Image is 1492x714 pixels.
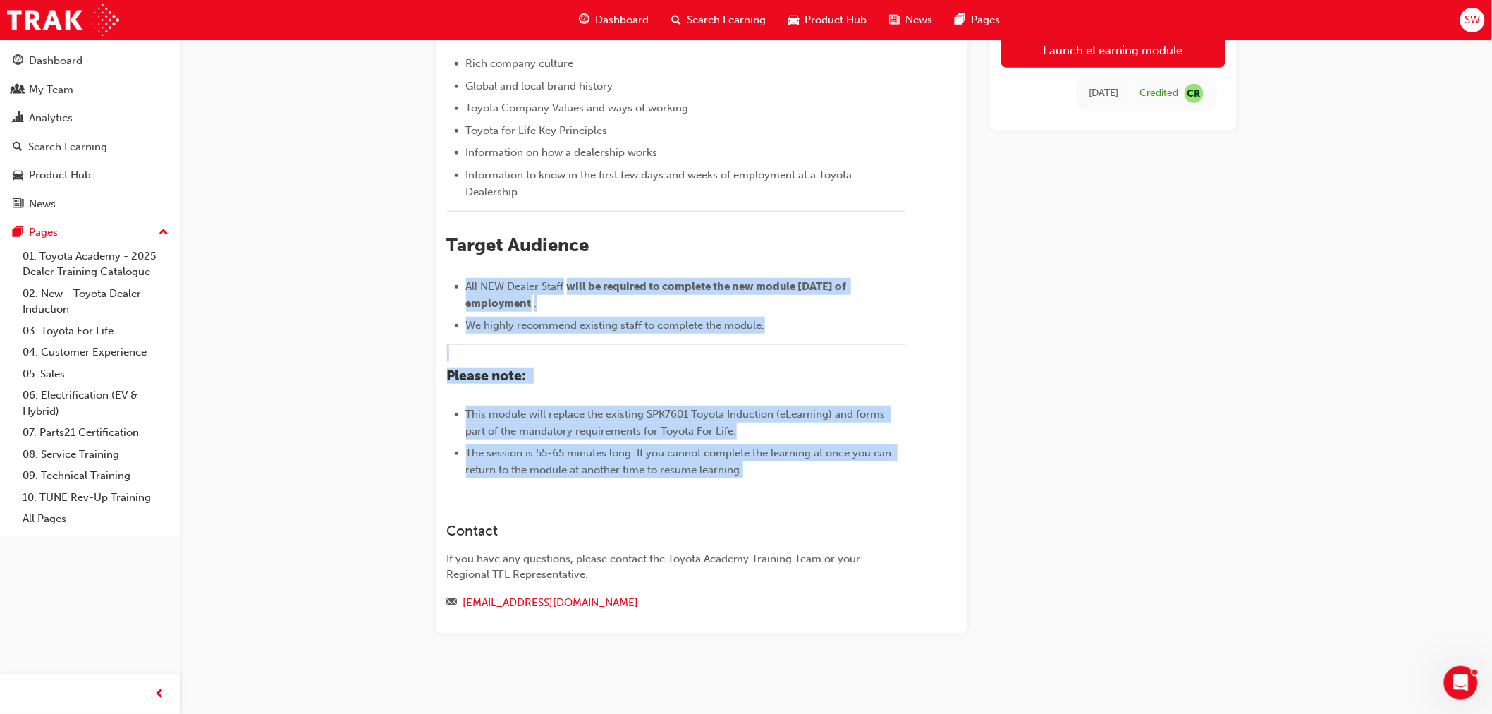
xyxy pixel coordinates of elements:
div: Credited [1140,87,1179,100]
a: My Team [6,77,174,103]
span: Toyota Company Values and ways of working [466,102,689,114]
a: All Pages [17,508,174,530]
a: search-iconSearch Learning [661,6,778,35]
span: Toyota for Life Key Principles [466,124,608,137]
span: up-icon [159,224,169,242]
a: Launch eLearning module [1001,32,1225,68]
a: pages-iconPages [944,6,1012,35]
span: Target Audience [447,234,589,256]
div: Tue Mar 25 2025 23:00:00 GMT+1100 (Australian Eastern Daylight Time) [1089,85,1119,102]
a: 09. Technical Training [17,465,174,487]
div: Email [447,594,905,612]
span: news-icon [890,11,900,29]
h3: Contact [447,523,905,539]
a: 03. Toyota For Life [17,320,174,342]
span: prev-icon [155,686,166,703]
span: car-icon [789,11,800,29]
span: search-icon [672,11,682,29]
a: news-iconNews [879,6,944,35]
a: Analytics [6,105,174,131]
span: All NEW Dealer Staff [466,280,564,293]
div: Product Hub [29,167,91,183]
a: 01. Toyota Academy - 2025 Dealer Training Catalogue [17,246,174,283]
span: will be required to complete the new module [DATE] of employment [466,280,849,310]
span: guage-icon [580,11,590,29]
button: Pages [6,219,174,246]
div: News [29,196,56,212]
span: Dashboard [596,12,649,28]
span: Pages [972,12,1001,28]
a: Search Learning [6,134,174,160]
iframe: Intercom live chat [1444,666,1478,700]
span: SW [1465,12,1480,28]
span: Product Hub [805,12,867,28]
span: null-icon [1185,84,1204,103]
a: guage-iconDashboard [568,6,661,35]
span: search-icon [13,141,23,154]
span: Global and local brand history [466,80,613,92]
span: Search Learning [687,12,766,28]
span: News [906,12,933,28]
button: SW [1460,8,1485,32]
a: [EMAIL_ADDRESS][DOMAIN_NAME] [463,596,639,609]
a: Product Hub [6,162,174,188]
span: Please note: [447,368,527,384]
a: News [6,191,174,217]
img: Trak [7,4,119,36]
div: Analytics [29,110,73,126]
a: 08. Service Training [17,444,174,466]
span: The session is 55-65 minutes long. If you cannot complete the learning at once you can return to ... [466,447,895,476]
a: Dashboard [6,48,174,74]
span: pages-icon [955,11,966,29]
span: Information to know in the first few days and weeks of employment at a Toyota Dealership [466,169,855,198]
span: pages-icon [13,226,23,239]
span: people-icon [13,84,23,97]
div: Search Learning [28,139,107,155]
span: We highly recommend existing staff to complete the module. [466,319,765,332]
a: 04. Customer Experience [17,341,174,363]
span: chart-icon [13,112,23,125]
span: . [534,297,537,310]
a: 07. Parts21 Certification [17,422,174,444]
div: Pages [29,224,58,241]
a: 05. Sales [17,363,174,385]
a: car-iconProduct Hub [778,6,879,35]
span: Rich company culture [466,57,574,70]
a: 10. TUNE Rev-Up Training [17,487,174,509]
a: 02. New - Toyota Dealer Induction [17,283,174,320]
span: email-icon [447,597,458,610]
span: car-icon [13,169,23,182]
span: Information on how a dealership works [466,146,658,159]
div: If you have any questions, please contact the Toyota Academy Training Team or your Regional TFL R... [447,551,905,583]
div: My Team [29,82,73,98]
button: DashboardMy TeamAnalyticsSearch LearningProduct HubNews [6,45,174,219]
span: news-icon [13,198,23,211]
a: 06. Electrification (EV & Hybrid) [17,385,174,422]
div: Dashboard [29,53,82,69]
span: guage-icon [13,55,23,68]
span: This module will replace the existing SPK7601 Toyota Induction (eLearning) and forms part of the ... [466,408,888,437]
